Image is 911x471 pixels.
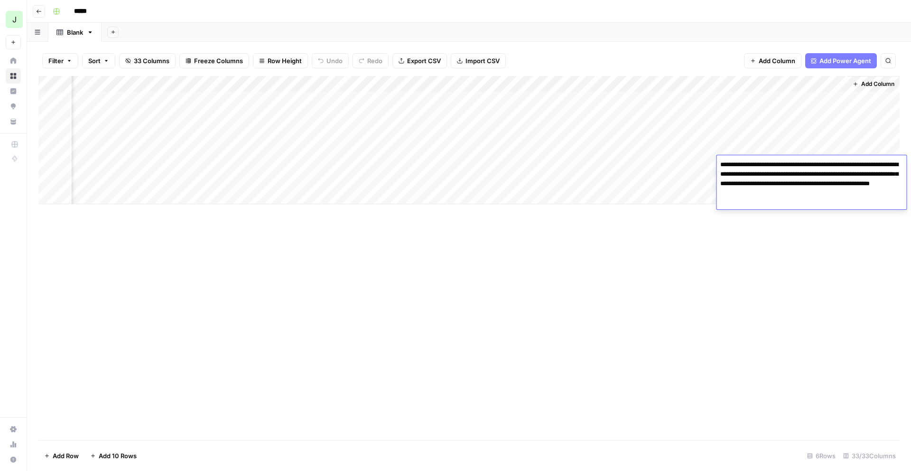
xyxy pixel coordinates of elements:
[134,56,169,66] span: 33 Columns
[849,78,898,90] button: Add Column
[759,56,795,66] span: Add Column
[861,80,894,88] span: Add Column
[6,68,21,84] a: Browse
[803,448,839,463] div: 6 Rows
[12,14,17,25] span: J
[367,56,382,66] span: Redo
[82,53,115,68] button: Sort
[353,53,389,68] button: Redo
[6,437,21,452] a: Usage
[6,452,21,467] button: Help + Support
[119,53,176,68] button: 33 Columns
[84,448,142,463] button: Add 10 Rows
[744,53,801,68] button: Add Column
[312,53,349,68] button: Undo
[48,56,64,66] span: Filter
[465,56,500,66] span: Import CSV
[253,53,308,68] button: Row Height
[6,114,21,129] a: Your Data
[268,56,302,66] span: Row Height
[48,23,102,42] a: Blank
[179,53,249,68] button: Freeze Columns
[6,84,21,99] a: Insights
[194,56,243,66] span: Freeze Columns
[6,53,21,68] a: Home
[6,8,21,31] button: Workspace: JB.COM
[67,28,83,37] div: Blank
[839,448,900,463] div: 33/33 Columns
[407,56,441,66] span: Export CSV
[42,53,78,68] button: Filter
[451,53,506,68] button: Import CSV
[805,53,877,68] button: Add Power Agent
[326,56,343,66] span: Undo
[392,53,447,68] button: Export CSV
[819,56,871,66] span: Add Power Agent
[88,56,101,66] span: Sort
[6,99,21,114] a: Opportunities
[6,422,21,437] a: Settings
[38,448,84,463] button: Add Row
[99,451,137,461] span: Add 10 Rows
[53,451,79,461] span: Add Row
